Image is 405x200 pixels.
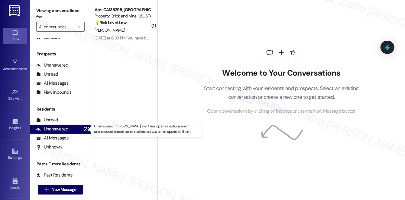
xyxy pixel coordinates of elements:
[36,89,71,95] div: New Inbounds
[36,80,69,86] div: All Messages
[95,20,127,25] strong: 💡 Risk Level: Low
[82,124,91,134] div: (3)
[30,51,91,57] div: Prospects
[36,71,58,77] div: Unread
[9,5,21,16] img: ResiDesk Logo
[27,66,28,70] span: •
[95,7,151,13] div: Apt. CA135295, [GEOGRAPHIC_DATA][US_STATE]
[78,24,81,29] i: 
[95,27,125,33] span: [PERSON_NAME]
[195,68,368,78] h2: Welcome to Your Conversations
[3,117,27,133] a: Insights •
[36,34,60,41] div: Escalate
[95,35,153,41] div: [DATE] at 6:33 PM: You have blass
[36,135,69,141] div: All Messages
[94,124,199,134] p: Unanswered: [PERSON_NAME] identifies open questions and unanswered tenant conversations so you ca...
[22,95,23,100] span: •
[3,28,27,44] a: Inbox
[36,6,85,22] label: Viewing conversations for
[36,62,68,68] div: Unanswered
[3,176,27,192] a: Leads
[207,108,355,115] span: Open conversations by clicking on inboxes or use the New Message button
[38,185,83,195] button: New Message
[44,187,49,192] i: 
[36,172,73,178] div: Past Residents
[30,161,91,167] div: Past + Future Residents
[3,87,27,103] a: Site Visit •
[95,13,151,19] div: Property: Brick and Vine [US_STATE]
[36,117,58,123] div: Unread
[21,125,22,129] span: •
[195,84,368,101] p: Start connecting with your residents and prospects. Select an existing conversation or create a n...
[39,22,75,32] input: All communities
[30,106,91,112] div: Residents
[52,186,76,193] span: New Message
[36,144,62,150] div: Unknown
[36,126,68,132] div: Unanswered
[3,146,27,162] a: Buildings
